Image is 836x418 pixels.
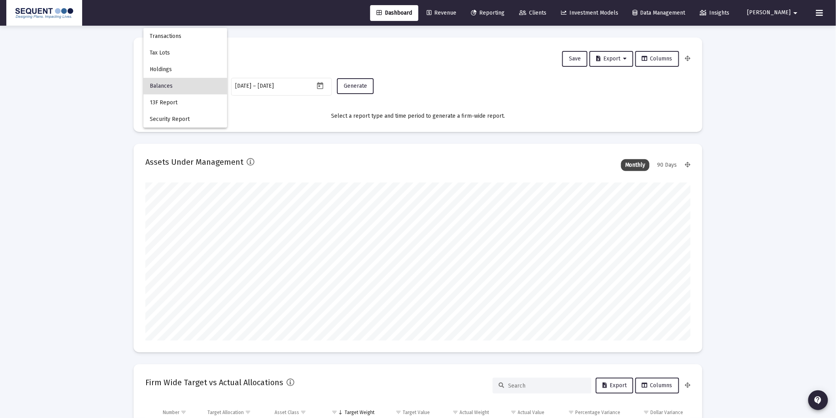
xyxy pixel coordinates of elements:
span: 13F Report [150,94,221,111]
span: Tax Lots [150,45,221,61]
span: Security Report [150,111,221,128]
span: Holdings [150,61,221,78]
span: Transactions [150,28,221,45]
span: Balances [150,78,221,94]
